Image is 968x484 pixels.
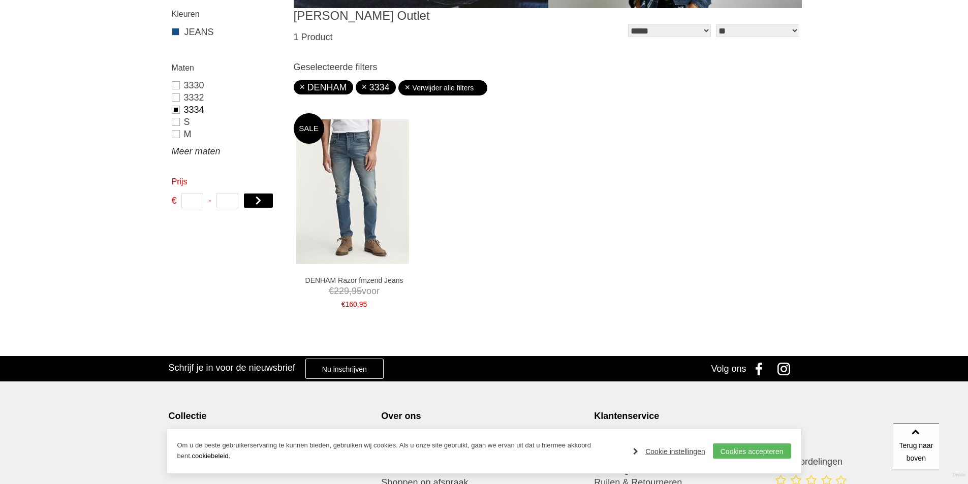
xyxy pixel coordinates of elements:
span: 95 [352,286,362,296]
span: - [208,193,211,208]
span: € [341,300,346,308]
span: voor [298,285,410,298]
span: 1 Product [294,32,333,42]
a: DENHAM Razor fmzend Jeans [298,276,410,285]
span: € [329,286,334,296]
a: Instagram [774,356,799,381]
span: , [349,286,352,296]
a: S [172,116,281,128]
a: collectie [169,426,374,438]
h3: Schrijf je in voor de nieuwsbrief [169,362,295,373]
a: Cookie instellingen [633,444,705,459]
span: 160 [345,300,357,308]
a: DENHAM [300,82,347,92]
a: Nu inschrijven [305,359,384,379]
div: Over ons [381,410,586,422]
span: € [172,193,176,208]
div: Collectie [169,410,374,422]
p: Om u de beste gebruikerservaring te kunnen bieden, gebruiken wij cookies. Als u onze site gebruik... [177,440,623,462]
span: , [357,300,359,308]
h1: [PERSON_NAME] Outlet [294,8,548,23]
a: Divide [953,469,965,481]
a: Veelgestelde vragen [594,426,799,438]
span: 95 [359,300,367,308]
a: Meer maten [172,145,281,157]
a: cookiebeleid [192,452,228,460]
h3: Geselecteerde filters [294,61,802,73]
a: 3330 [172,79,281,91]
a: Nieuwsbrief [381,426,586,438]
div: Klantenservice [594,410,799,422]
span: 229 [334,286,349,296]
a: Verwijder alle filters [404,80,482,95]
h2: Kleuren [172,8,281,20]
h2: Maten [172,61,281,74]
div: Volg ons [711,356,746,381]
a: Cookies accepteren [713,443,791,459]
h2: Prijs [172,175,281,188]
a: 3334 [172,104,281,116]
a: 3334 [362,82,390,92]
img: DENHAM Razor fmzend Jeans [296,119,409,264]
a: 3332 [172,91,281,104]
a: M [172,128,281,140]
a: JEANS [172,25,281,39]
a: Terug naar boven [893,424,939,469]
a: Facebook [748,356,774,381]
